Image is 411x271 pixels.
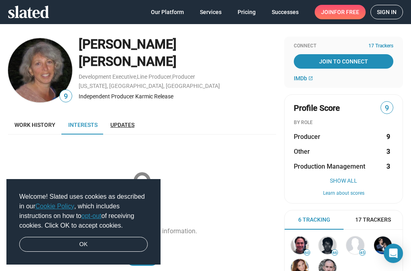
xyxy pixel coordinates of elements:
[238,5,256,19] span: Pricing
[272,5,299,19] span: Successes
[294,190,393,197] button: Learn about scores
[144,5,190,19] a: Our Platform
[308,76,313,81] mat-icon: open_in_new
[151,5,184,19] span: Our Platform
[79,83,220,89] a: [US_STATE], [GEOGRAPHIC_DATA], [GEOGRAPHIC_DATA]
[291,236,309,254] img: Darren Goldberg
[294,103,340,114] span: Profile Score
[14,122,55,128] span: Work history
[332,251,338,255] span: 46
[200,5,222,19] span: Services
[19,237,148,252] a: dismiss cookie message
[136,75,137,79] span: ,
[294,120,393,126] div: BY ROLE
[370,5,403,19] a: Sign in
[79,36,276,70] div: [PERSON_NAME] [PERSON_NAME]
[387,147,390,156] strong: 3
[122,171,162,211] mat-icon: lock
[374,236,392,254] img: Stephan Paternot
[294,132,320,141] span: Producer
[315,5,366,19] a: Joinfor free
[68,122,98,128] span: Interests
[294,54,393,69] a: Join To Connect
[377,5,397,19] span: Sign in
[265,5,305,19] a: Successes
[368,43,393,49] span: 17 Trackers
[172,73,195,80] a: Producer
[19,192,148,230] span: Welcome! Slated uses cookies as described in our , which includes instructions on how to of recei...
[384,244,403,263] div: Open Intercom Messenger
[294,177,393,184] button: Show All
[8,115,62,134] a: Work history
[387,132,390,141] strong: 9
[334,5,359,19] span: for free
[294,75,307,82] span: IMDb
[355,216,391,224] span: 17 Trackers
[104,115,141,134] a: Updates
[319,236,336,254] img: David Kirchner
[193,5,228,19] a: Services
[79,93,276,100] div: Independent Producer Karmic Release
[79,73,136,80] a: Development Executive
[360,251,365,255] span: 45
[346,236,364,254] img: Jonathan Vaughn
[298,216,330,224] span: 6 Tracking
[321,5,359,19] span: Join
[62,115,104,134] a: Interests
[8,38,72,102] img: Roberta Morris Purdee
[387,162,390,171] strong: 3
[304,251,310,255] span: 60
[171,75,172,79] span: ,
[35,203,74,210] a: Cookie Policy
[294,162,365,171] span: Production Management
[294,147,310,156] span: Other
[231,5,262,19] a: Pricing
[60,91,72,102] span: 9
[137,73,171,80] a: Line Producer
[110,122,134,128] span: Updates
[381,103,393,114] span: 9
[294,43,393,49] div: Connect
[294,75,313,82] a: IMDb
[295,54,392,69] span: Join To Connect
[81,212,102,219] a: opt-out
[6,179,161,265] div: cookieconsent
